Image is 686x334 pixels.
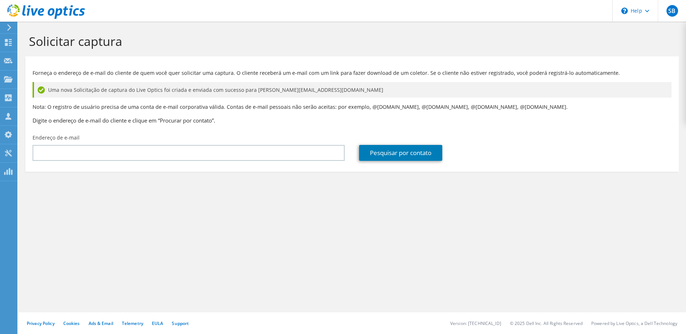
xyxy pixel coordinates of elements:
[48,86,383,94] span: Uma nova Solicitação de captura do Live Optics foi criada e enviada com sucesso para [PERSON_NAME...
[172,320,189,326] a: Support
[621,8,628,14] svg: \n
[33,134,80,141] label: Endereço de e-mail
[152,320,163,326] a: EULA
[89,320,113,326] a: Ads & Email
[29,34,672,49] h1: Solicitar captura
[33,103,672,111] p: Nota: O registro de usuário precisa de uma conta de e-mail corporativa válida. Contas de e-mail p...
[33,116,672,124] h3: Digite o endereço de e-mail do cliente e clique em “Procurar por contato”.
[33,69,672,77] p: Forneça o endereço de e-mail do cliente de quem você quer solicitar uma captura. O cliente recebe...
[359,145,442,161] a: Pesquisar por contato
[63,320,80,326] a: Cookies
[122,320,143,326] a: Telemetry
[510,320,583,326] li: © 2025 Dell Inc. All Rights Reserved
[27,320,55,326] a: Privacy Policy
[666,5,678,17] span: SB
[450,320,501,326] li: Version: [TECHNICAL_ID]
[591,320,677,326] li: Powered by Live Optics, a Dell Technology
